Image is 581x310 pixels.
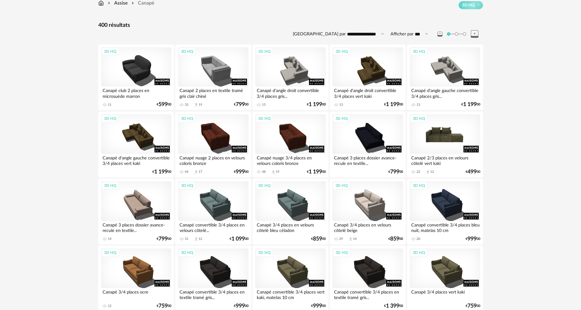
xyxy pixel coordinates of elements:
div: 19 [276,170,279,174]
div: Canapé 3 places dossier avance-recule en textile... [332,154,403,166]
div: 3D HQ [178,115,196,123]
div: Canapé nuage 2 places en velours coloris bronze [178,154,248,166]
div: 3D HQ [410,115,428,123]
div: € 00 [466,237,480,241]
div: Canapé nuage 3/4 places en velours coloris bronze [255,154,325,166]
a: 3D HQ Canapé nuage 2 places en velours coloris bronze 44 Download icon 17 €99900 [175,112,251,177]
div: 22 [416,170,420,174]
div: Canapé 3/4 places ocre [101,288,171,300]
div: Canapé 3/4 places en velours côtelé bleu céladon [255,221,325,233]
a: 3D HQ Canapé convertible 3/4 places en velours côtelé... 31 Download icon 12 €1 09900 [175,179,251,244]
div: € 00 [157,237,171,241]
span: Download icon [348,237,353,241]
div: 3D HQ [178,249,196,257]
div: € 00 [388,170,403,174]
div: Canapé convertible 3/4 places en textile tramé gris... [332,288,403,300]
div: € 00 [311,304,326,308]
div: 12 [430,170,434,174]
div: 400 résultats [98,22,483,29]
a: 3D HQ Canapé d'angle gauche convertible 3/4 places gris... 13 €1 19900 [407,45,483,110]
label: Afficher par [390,31,413,37]
div: Canapé convertible 3/4 places en textile tramé gris... [178,288,248,300]
div: Canapé 3 places dossier avance-recule en textile... [101,221,171,233]
div: Canapé club 2 places en microsuède marron [101,87,171,99]
span: 799 [236,102,245,107]
label: [GEOGRAPHIC_DATA] par [293,31,346,37]
div: 3D HQ [410,249,428,257]
div: 13 [339,103,343,107]
div: € 00 [466,304,480,308]
div: 3D HQ [256,48,273,55]
div: 48 [262,170,266,174]
span: 1 099 [231,237,245,241]
a: 3D HQ Canapé 3/4 places en velours côtelé bleu céladon €85900 [252,179,328,244]
div: € 00 [230,237,249,241]
div: 3D HQ [256,115,273,123]
div: Canapé d'angle droit convertible 3/4 places gris... [255,87,325,99]
a: 3D HQ Canapé 3 places dossier avance-recule en textile... €79900 [330,112,405,177]
div: 3D HQ [101,182,119,190]
span: 759 [158,304,168,308]
div: Canapé d'angle gauche convertible 3/4 places vert kaki [101,154,171,166]
span: Download icon [271,170,276,174]
div: € 00 [152,170,171,174]
div: Canapé d'angle droit convertible 3/4 places vert kaki [332,87,403,99]
div: € 00 [461,102,480,107]
div: 33 [185,103,188,107]
span: 3D HQ [462,2,475,8]
span: 599 [158,102,168,107]
div: € 00 [384,304,403,308]
div: 3D HQ [101,115,119,123]
div: € 00 [234,304,249,308]
div: € 00 [307,102,326,107]
span: 859 [390,237,399,241]
div: Canapé convertible 3/4 places bleu nuit, matelas 10 cm [410,221,480,233]
span: 799 [390,170,399,174]
div: € 00 [388,237,403,241]
a: 3D HQ Canapé d'angle droit convertible 3/4 places gris... 15 €1 19900 [252,45,328,110]
span: Download icon [194,102,198,107]
div: € 00 [234,102,249,107]
span: 799 [158,237,168,241]
div: Canapé d'angle gauche convertible 3/4 places gris... [410,87,480,99]
span: 1 199 [309,102,322,107]
span: Download icon [194,170,198,174]
div: € 00 [234,170,249,174]
span: 1 199 [386,102,399,107]
a: 3D HQ Canapé 3 places dossier avance-recule en textile... 14 €79900 [98,179,174,244]
a: 3D HQ Canapé d'angle gauche convertible 3/4 places vert kaki €1 19900 [98,112,174,177]
div: 3D HQ [101,48,119,55]
span: 759 [467,304,477,308]
div: 3D HQ [256,249,273,257]
div: € 00 [311,237,326,241]
div: 20 [416,237,420,241]
a: 3D HQ Canapé 3/4 places en velours côtelé beige 29 Download icon 14 €85900 [330,179,405,244]
span: 1 199 [309,170,322,174]
div: 3D HQ [178,48,196,55]
div: Canapé convertible 3/4 places en velours côtelé... [178,221,248,233]
div: 17 [198,170,202,174]
a: 3D HQ Canapé convertible 3/4 places bleu nuit, matelas 10 cm 20 €99900 [407,179,483,244]
div: Canapé convertible 3/4 places vert kaki, matelas 10 cm [255,288,325,300]
span: 1 399 [386,304,399,308]
div: 19 [198,103,202,107]
span: 859 [313,237,322,241]
span: Download icon [194,237,198,241]
a: 3D HQ Canapé club 2 places en microsuède marron 11 €59900 [98,45,174,110]
div: 31 [185,237,188,241]
span: 999 [236,304,245,308]
div: 11 [108,103,111,107]
div: 44 [185,170,188,174]
div: 3D HQ [333,182,350,190]
span: 999 [313,304,322,308]
div: 12 [108,304,111,308]
span: 1 199 [463,102,477,107]
span: Download icon [426,170,430,174]
div: € 00 [466,170,480,174]
div: € 00 [157,102,171,107]
div: 14 [353,237,357,241]
a: 3D HQ Canapé 2/3 places en velours côtelé vert kaki 22 Download icon 12 €49900 [407,112,483,177]
div: 29 [339,237,343,241]
span: 999 [236,170,245,174]
div: Canapé 2 places en textile tramé gris clair chiné [178,87,248,99]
